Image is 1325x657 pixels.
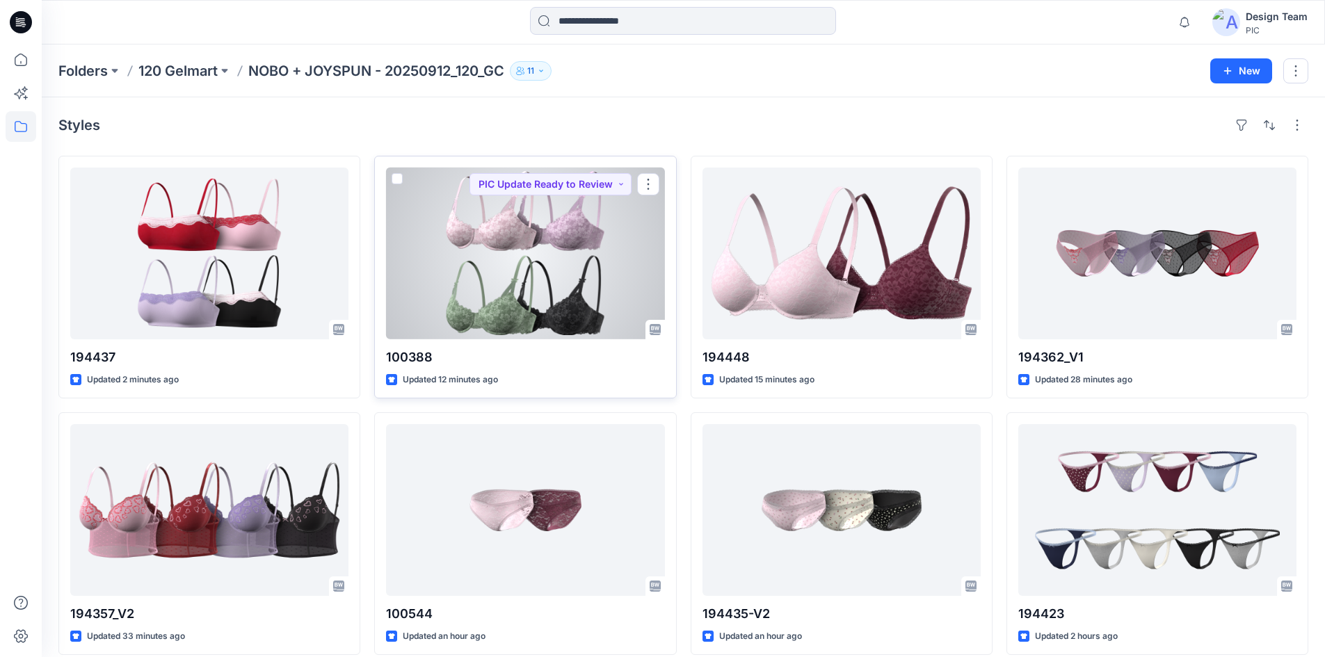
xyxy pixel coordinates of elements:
[1035,373,1132,387] p: Updated 28 minutes ago
[403,373,498,387] p: Updated 12 minutes ago
[1210,58,1272,83] button: New
[702,168,981,339] a: 194448
[719,373,814,387] p: Updated 15 minutes ago
[1246,8,1308,25] div: Design Team
[386,604,664,624] p: 100544
[1246,25,1308,35] div: PIC
[70,348,348,367] p: 194437
[403,629,485,644] p: Updated an hour ago
[702,604,981,624] p: 194435-V2
[87,373,179,387] p: Updated 2 minutes ago
[719,629,802,644] p: Updated an hour ago
[1018,424,1296,596] a: 194423
[527,63,534,79] p: 11
[87,629,185,644] p: Updated 33 minutes ago
[702,424,981,596] a: 194435-V2
[510,61,552,81] button: 11
[1018,168,1296,339] a: 194362_V1
[70,168,348,339] a: 194437
[248,61,504,81] p: NOBO + JOYSPUN - 20250912_120_GC
[702,348,981,367] p: 194448
[70,604,348,624] p: 194357_V2
[58,61,108,81] a: Folders
[386,168,664,339] a: 100388
[386,424,664,596] a: 100544
[1018,348,1296,367] p: 194362_V1
[70,424,348,596] a: 194357_V2
[1212,8,1240,36] img: avatar
[58,117,100,133] h4: Styles
[386,348,664,367] p: 100388
[1035,629,1118,644] p: Updated 2 hours ago
[1018,604,1296,624] p: 194423
[138,61,218,81] a: 120 Gelmart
